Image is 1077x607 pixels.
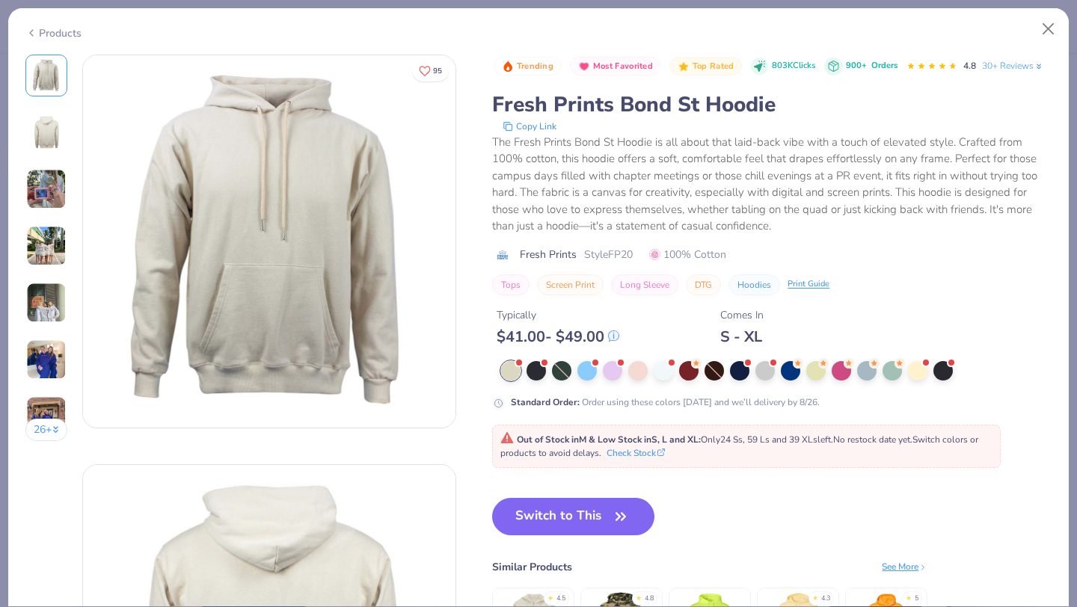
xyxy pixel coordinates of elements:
[915,594,918,604] div: 5
[906,55,957,78] div: 4.8 Stars
[497,327,619,346] div: $ 41.00 - $ 49.00
[520,247,577,262] span: Fresh Prints
[720,327,764,346] div: S - XL
[433,67,442,75] span: 95
[678,61,690,73] img: Top Rated sort
[570,57,660,76] button: Badge Button
[556,594,565,604] div: 4.5
[547,594,553,600] div: ★
[497,307,619,323] div: Typically
[649,247,726,262] span: 100% Cotton
[720,307,764,323] div: Comes In
[578,61,590,73] img: Most Favorited sort
[772,60,815,73] span: 803K Clicks
[517,62,553,70] span: Trending
[492,559,572,575] div: Similar Products
[25,25,82,41] div: Products
[593,62,653,70] span: Most Favorited
[26,226,67,266] img: User generated content
[500,434,978,459] span: Only 24 Ss, 59 Ls and 39 XLs left. Switch colors or products to avoid delays.
[28,114,64,150] img: Back
[412,60,449,81] button: Like
[607,446,665,460] button: Check Stock
[812,594,818,600] div: ★
[494,57,561,76] button: Badge Button
[26,339,67,380] img: User generated content
[498,119,561,134] button: copy to clipboard
[833,434,912,446] span: No restock date yet.
[821,594,830,604] div: 4.3
[492,90,1052,119] div: Fresh Prints Bond St Hoodie
[511,396,580,408] strong: Standard Order :
[28,58,64,93] img: Front
[788,278,829,291] div: Print Guide
[611,274,678,295] button: Long Sleeve
[693,62,734,70] span: Top Rated
[882,560,927,573] div: See More
[1034,15,1063,43] button: Close
[636,594,642,600] div: ★
[584,247,633,262] span: Style FP20
[511,395,820,409] div: Order using these colors [DATE] and we’ll delivery by 8/26.
[517,434,589,446] strong: Out of Stock in M
[26,396,67,437] img: User generated content
[492,134,1052,235] div: The Fresh Prints Bond St Hoodie is all about that laid-back vibe with a touch of elevated style. ...
[846,60,897,73] div: 900+
[906,594,912,600] div: ★
[26,169,67,209] img: User generated content
[728,274,780,295] button: Hoodies
[686,274,721,295] button: DTG
[492,498,654,535] button: Switch to This
[669,57,741,76] button: Badge Button
[492,249,512,261] img: brand logo
[589,434,701,446] strong: & Low Stock in S, L and XL :
[963,60,976,72] span: 4.8
[25,419,68,441] button: 26+
[645,594,654,604] div: 4.8
[871,60,897,71] span: Orders
[492,274,530,295] button: Tops
[26,283,67,323] img: User generated content
[502,61,514,73] img: Trending sort
[83,55,455,428] img: Front
[537,274,604,295] button: Screen Print
[982,59,1044,73] a: 30+ Reviews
